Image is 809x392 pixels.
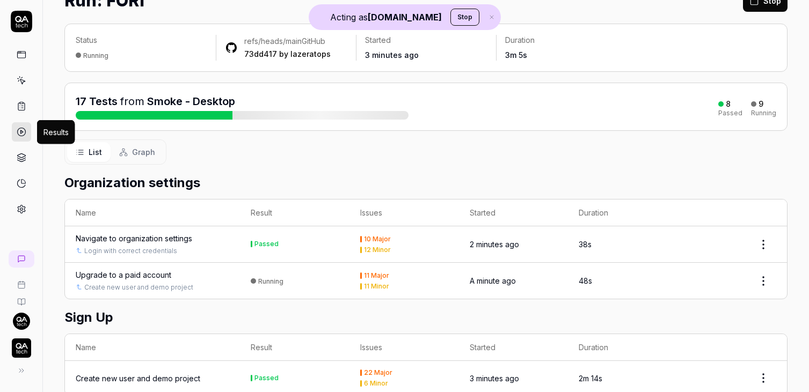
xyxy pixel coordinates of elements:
[4,330,38,360] button: QA Tech Logo
[64,173,788,193] h2: Organization settings
[579,374,602,383] time: 2m 14s
[726,99,731,109] div: 8
[459,199,569,226] th: Started
[470,240,519,249] time: 2 minutes ago
[76,269,171,280] a: Upgrade to a paid account
[579,240,592,249] time: 38s
[65,334,240,361] th: Name
[751,110,776,116] div: Running
[89,146,102,158] span: List
[505,35,628,46] p: Duration
[450,9,479,26] button: Stop
[349,199,459,226] th: Issues
[290,49,331,58] a: lazeratops
[76,35,207,46] p: Status
[244,49,277,58] a: 73dd417
[67,142,111,162] button: List
[244,36,302,46] a: refs/heads/main
[84,246,177,256] a: Login with correct credentials
[759,99,763,109] div: 9
[43,127,69,138] div: Results
[365,35,487,46] p: Started
[120,95,144,108] span: from
[568,334,677,361] th: Duration
[364,247,391,253] div: 12 Minor
[258,277,283,285] div: Running
[505,50,527,60] time: 3m 5s
[4,272,38,289] a: Book a call with us
[364,272,389,279] div: 11 Major
[568,199,677,226] th: Duration
[147,95,235,108] a: Smoke - Desktop
[364,380,388,387] div: 6 Minor
[4,289,38,306] a: Documentation
[76,373,200,384] a: Create new user and demo project
[579,276,592,285] time: 48s
[76,95,118,108] span: 17 Tests
[84,283,193,292] a: Create new user and demo project
[76,233,192,244] a: Navigate to organization settings
[111,142,164,162] button: Graph
[9,250,34,268] a: New conversation
[12,338,31,358] img: QA Tech Logo
[364,283,389,290] div: 11 Minor
[64,308,788,327] h2: Sign Up
[364,236,391,242] div: 10 Major
[13,313,30,330] img: 7ccf6c19-61ad-4a6c-8811-018b02a1b829.jpg
[470,374,519,383] time: 3 minutes ago
[240,334,349,361] th: Result
[132,146,155,158] span: Graph
[349,334,459,361] th: Issues
[254,375,279,381] div: Passed
[459,334,569,361] th: Started
[470,276,516,285] time: A minute ago
[65,199,240,226] th: Name
[364,369,392,376] div: 22 Major
[240,199,349,226] th: Result
[365,50,419,60] time: 3 minutes ago
[83,51,108,60] div: Running
[244,36,331,47] div: GitHub
[718,110,742,116] div: Passed
[244,49,331,60] div: by
[254,241,279,247] div: Passed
